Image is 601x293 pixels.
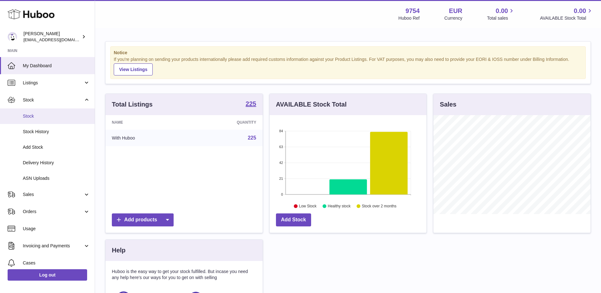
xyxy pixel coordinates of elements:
[406,7,420,15] strong: 9754
[112,213,174,226] a: Add products
[23,97,83,103] span: Stock
[487,7,515,21] a: 0.00 Total sales
[112,100,153,109] h3: Total Listings
[246,101,256,108] a: 225
[276,100,347,109] h3: AVAILABLE Stock Total
[328,204,351,208] text: Healthy stock
[112,269,256,281] p: Huboo is the easy way to get your stock fulfilled. But incase you need any help here's our ways f...
[362,204,396,208] text: Stock over 2 months
[23,113,90,119] span: Stock
[279,129,283,133] text: 84
[496,7,508,15] span: 0.00
[114,63,153,75] a: View Listings
[188,115,262,130] th: Quantity
[23,160,90,166] span: Delivery History
[23,192,83,198] span: Sales
[23,31,80,43] div: [PERSON_NAME]
[444,15,463,21] div: Currency
[23,209,83,215] span: Orders
[449,7,462,15] strong: EUR
[299,204,317,208] text: Low Stock
[23,226,90,232] span: Usage
[23,243,83,249] span: Invoicing and Payments
[23,144,90,150] span: Add Stock
[112,246,125,255] h3: Help
[23,80,83,86] span: Listings
[279,145,283,149] text: 63
[248,135,256,140] a: 225
[23,175,90,181] span: ASN Uploads
[279,161,283,165] text: 42
[440,100,456,109] h3: Sales
[105,130,188,146] td: With Huboo
[8,269,87,281] a: Log out
[574,7,586,15] span: 0.00
[246,101,256,107] strong: 225
[23,129,90,135] span: Stock History
[105,115,188,130] th: Name
[114,56,582,75] div: If you're planning on sending your products internationally please add required customs informati...
[276,213,311,226] a: Add Stock
[279,177,283,180] text: 21
[114,50,582,56] strong: Notice
[540,7,593,21] a: 0.00 AVAILABLE Stock Total
[487,15,515,21] span: Total sales
[23,260,90,266] span: Cases
[399,15,420,21] div: Huboo Ref
[23,37,93,42] span: [EMAIL_ADDRESS][DOMAIN_NAME]
[8,32,17,42] img: info@fieldsluxury.london
[281,192,283,196] text: 0
[540,15,593,21] span: AVAILABLE Stock Total
[23,63,90,69] span: My Dashboard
